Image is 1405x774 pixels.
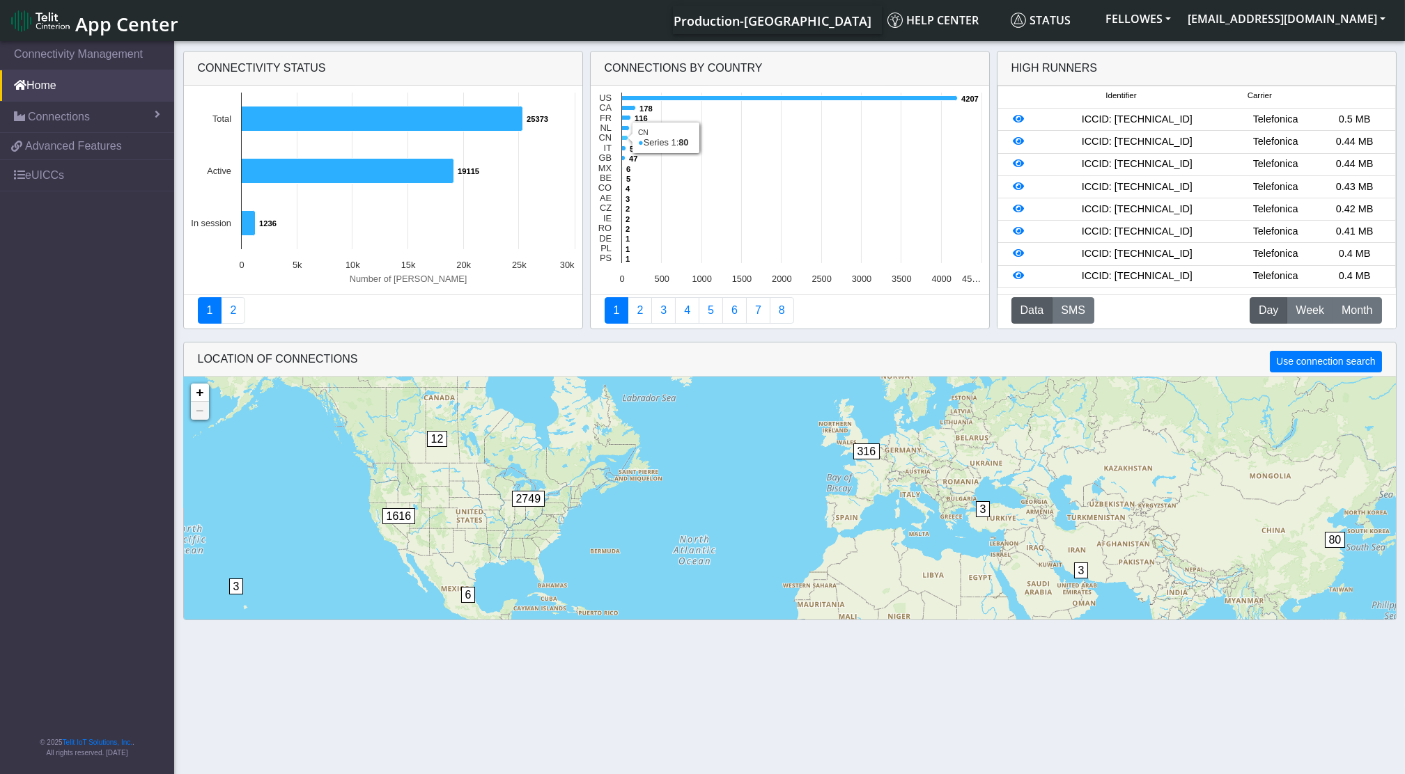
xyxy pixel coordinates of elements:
[599,233,612,244] text: DE
[772,274,791,284] text: 2000
[1038,180,1236,195] div: ICCID: [TECHNICAL_ID]
[382,508,416,524] span: 1616
[1236,202,1315,217] div: Telefonica
[605,297,975,324] nav: Summary paging
[512,491,545,507] span: 2749
[633,125,642,133] text: 94
[1038,202,1236,217] div: ICCID: [TECHNICAL_ID]
[598,163,612,173] text: MX
[603,143,612,153] text: IT
[1038,112,1236,127] div: ICCID: [TECHNICAL_ID]
[1011,60,1098,77] div: High Runners
[599,253,611,263] text: PS
[1105,90,1136,102] span: Identifier
[961,95,979,103] text: 4207
[598,182,611,193] text: CO
[184,342,1396,377] div: LOCATION OF CONNECTIONS
[605,297,629,324] a: Connections By Country
[1236,134,1315,150] div: Telefonica
[1315,112,1395,127] div: 0.5 MB
[1038,269,1236,284] div: ICCID: [TECHNICAL_ID]
[699,297,723,324] a: Usage by Carrier
[628,297,652,324] a: Carrier
[626,245,630,253] text: 1
[1052,297,1094,324] button: SMS
[599,193,611,203] text: AE
[1236,224,1315,239] div: Telefonica
[1011,13,1026,28] img: status.svg
[63,739,132,746] a: Telit IoT Solutions, Inc.
[11,6,176,35] a: App Center
[461,587,476,603] span: 6
[184,52,582,86] div: Connectivity status
[626,175,630,183] text: 5
[887,13,979,28] span: Help center
[639,104,653,113] text: 178
[349,274,467,284] text: Number of [PERSON_NAME]
[458,167,479,175] text: 19115
[198,297,222,324] a: Connectivity status
[603,213,611,223] text: IE
[1248,90,1272,102] span: Carrier
[626,215,630,223] text: 2
[962,274,981,284] text: 45…
[692,274,711,284] text: 1000
[259,219,277,228] text: 1236
[1236,112,1315,127] div: Telefonica
[198,297,568,324] nav: Summary paging
[427,431,448,447] span: 12
[292,260,302,270] text: 5k
[1342,302,1372,319] span: Month
[600,123,611,133] text: NL
[853,443,880,459] span: 316
[1259,302,1278,319] span: Day
[892,274,911,284] text: 3500
[75,11,178,37] span: App Center
[1333,297,1381,324] button: Month
[1005,6,1097,34] a: Status
[1325,532,1346,548] span: 80
[1038,157,1236,172] div: ICCID: [TECHNICAL_ID]
[1315,224,1395,239] div: 0.41 MB
[598,132,611,143] text: CN
[632,134,640,143] text: 80
[599,93,612,103] text: US
[346,260,360,270] text: 10k
[599,203,611,213] text: CZ
[976,501,991,517] span: 3
[212,113,231,124] text: Total
[812,274,831,284] text: 2500
[635,114,648,123] text: 116
[600,243,612,253] text: PL
[619,274,624,284] text: 0
[1315,157,1395,172] div: 0.44 MB
[527,115,548,123] text: 25373
[1270,351,1381,372] button: Use connection search
[1296,302,1324,319] span: Week
[1236,180,1315,195] div: Telefonica
[598,152,612,163] text: GB
[1315,202,1395,217] div: 0.42 MB
[1236,246,1315,262] div: Telefonica
[887,13,903,28] img: knowledge.svg
[28,109,90,125] span: Connections
[629,155,637,163] text: 47
[229,578,244,594] span: 3
[1287,297,1333,324] button: Week
[654,274,669,284] text: 500
[25,138,122,155] span: Advanced Features
[673,6,871,34] a: Your current platform instance
[1097,6,1179,31] button: FELLOWES
[599,102,612,113] text: CA
[1038,224,1236,239] div: ICCID: [TECHNICAL_ID]
[1038,246,1236,262] div: ICCID: [TECHNICAL_ID]
[1074,562,1088,604] div: 3
[1236,157,1315,172] div: Telefonica
[626,165,630,173] text: 6
[731,274,751,284] text: 1500
[746,297,770,324] a: Zero Session
[931,274,951,284] text: 4000
[675,297,699,324] a: Connections By Carrier
[626,195,630,203] text: 3
[651,297,676,324] a: Usage per Country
